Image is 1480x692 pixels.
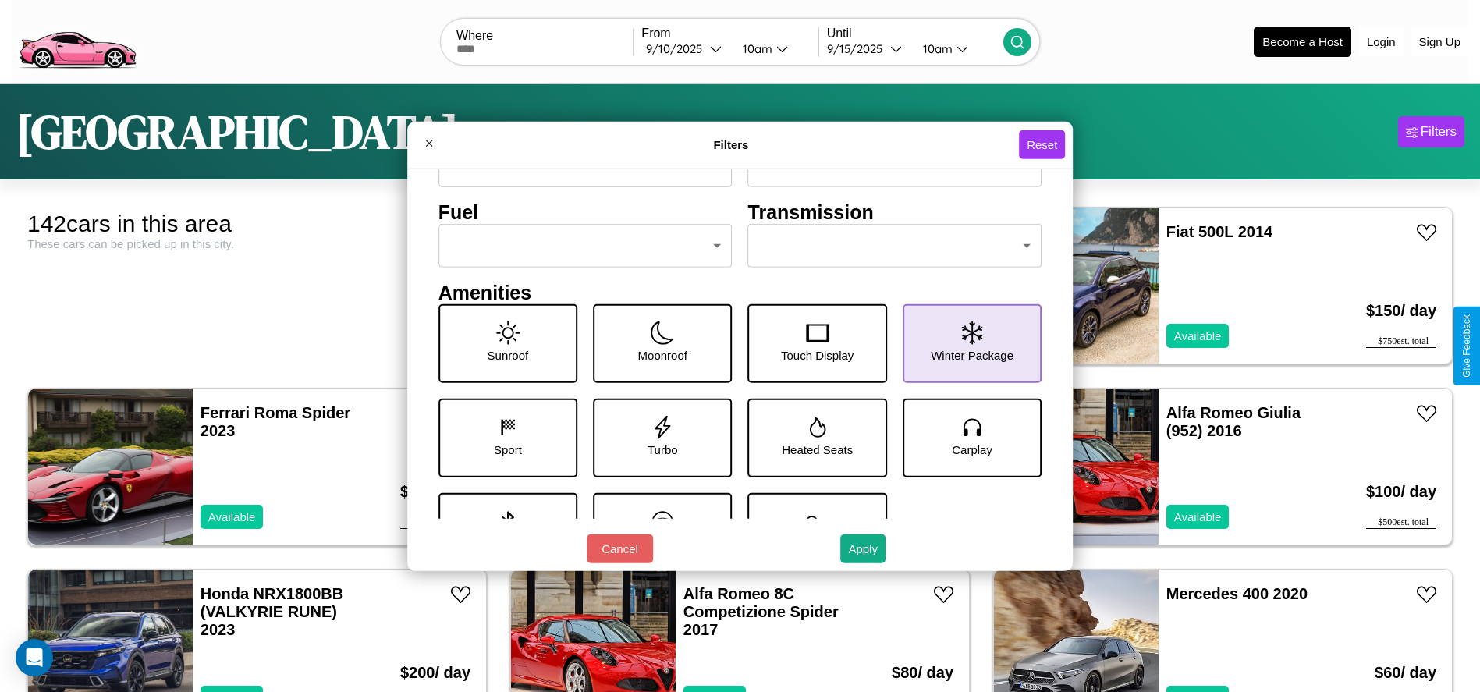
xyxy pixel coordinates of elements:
button: 10am [730,41,818,57]
label: Where [456,29,633,43]
a: Alfa Romeo 8C Competizione Spider 2017 [683,585,839,638]
h4: Transmission [748,201,1042,223]
a: Ferrari Roma Spider 2023 [201,404,350,439]
p: Available [1174,325,1222,346]
a: Mercedes 400 2020 [1166,585,1308,602]
a: Fiat 500L 2014 [1166,223,1272,240]
p: Moonroof [638,344,687,365]
h3: $ 150 / day [1366,286,1436,335]
button: Reset [1019,130,1065,159]
h4: Fuel [438,201,733,223]
button: Filters [1398,116,1464,147]
p: Turbo [648,438,678,460]
h3: $ 100 / day [1366,467,1436,516]
div: Give Feedback [1461,314,1472,378]
div: $ 1000 est. total [400,516,470,529]
a: Honda NRX1800BB (VALKYRIE RUNE) 2023 [201,585,343,638]
div: 9 / 10 / 2025 [646,41,710,56]
div: 142 cars in this area [27,211,487,237]
p: Available [208,506,256,527]
div: $ 500 est. total [1366,516,1436,529]
h4: Amenities [438,281,1042,303]
p: Heated Seats [782,438,853,460]
button: Cancel [587,534,653,563]
button: Apply [840,534,886,563]
button: Sign Up [1411,27,1468,56]
img: logo [12,8,143,73]
button: Login [1359,27,1404,56]
p: Carplay [952,438,992,460]
button: 9/10/2025 [641,41,729,57]
div: Filters [1421,124,1457,140]
h3: $ 200 / day [400,467,470,516]
button: Become a Host [1254,27,1351,57]
p: Available [1174,506,1222,527]
p: Winter Package [931,344,1013,365]
div: 9 / 15 / 2025 [827,41,890,56]
p: Sport [494,438,522,460]
h1: [GEOGRAPHIC_DATA] [16,100,459,164]
p: Touch Display [781,344,854,365]
h4: Filters [443,138,1019,151]
div: Open Intercom Messenger [16,639,53,676]
div: These cars can be picked up in this city. [27,237,487,250]
div: 10am [915,41,956,56]
div: $ 750 est. total [1366,335,1436,348]
a: Alfa Romeo Giulia (952) 2016 [1166,404,1301,439]
button: 10am [910,41,1003,57]
div: 10am [735,41,776,56]
label: From [641,27,818,41]
p: Sunroof [488,344,529,365]
label: Until [827,27,1003,41]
